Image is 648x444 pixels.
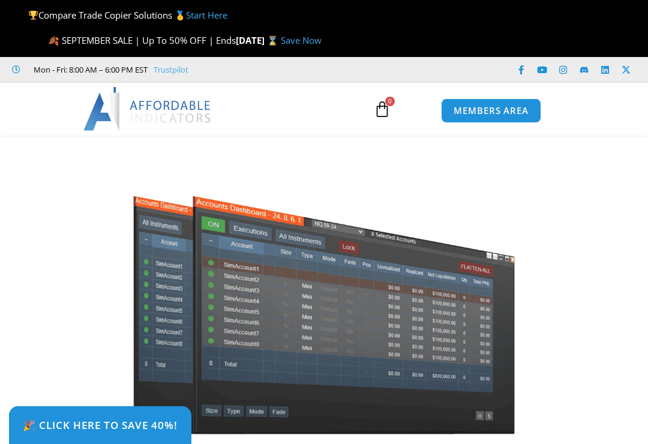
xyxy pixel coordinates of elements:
img: Screenshot 2024-08-26 155710eeeee | Affordable Indicators – NinjaTrader [131,127,517,434]
a: Save Now [281,34,322,46]
span: 🎉 Click Here to save 40%! [23,420,178,430]
a: 0 [356,92,409,127]
a: MEMBERS AREA [441,98,541,123]
span: 0 [385,97,395,106]
a: Start Here [186,9,227,21]
a: Trustpilot [154,62,188,77]
span: 🍂 SEPTEMBER SALE | Up To 50% OFF | Ends [48,34,236,46]
strong: [DATE] ⌛ [236,34,281,46]
img: LogoAI | Affordable Indicators – NinjaTrader [83,87,212,130]
a: 🎉 Click Here to save 40%! [9,406,191,444]
span: MEMBERS AREA [454,106,529,115]
img: 🏆 [29,11,38,20]
span: Compare Trade Copier Solutions 🥇 [28,9,227,21]
span: Mon - Fri: 8:00 AM – 6:00 PM EST [31,62,148,77]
